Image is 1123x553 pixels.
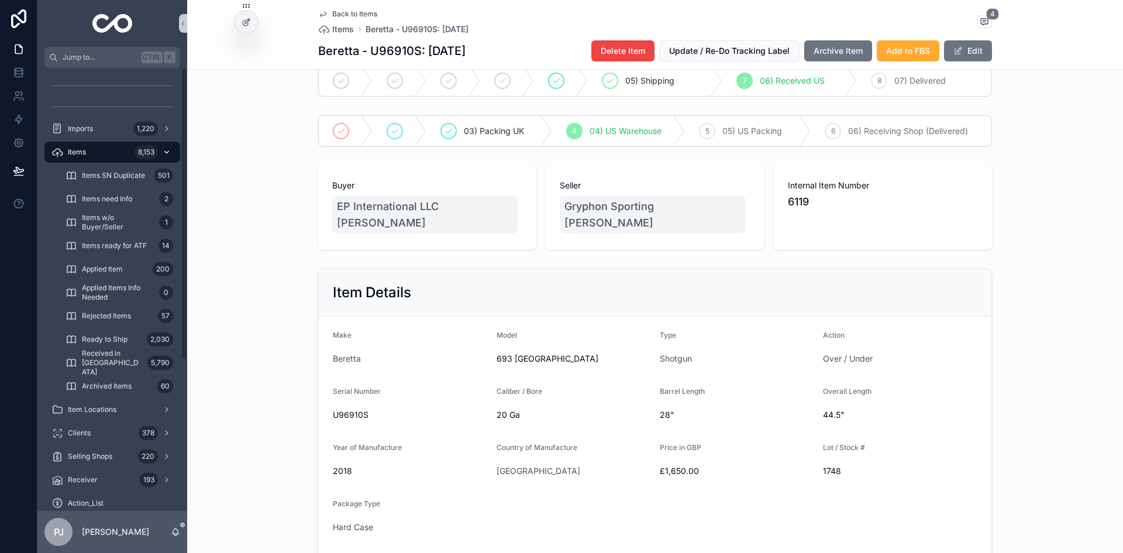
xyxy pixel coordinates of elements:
span: Items w/o Buyer/Seller [82,213,154,232]
span: Jump to... [63,53,137,62]
span: Serial Number [333,387,381,396]
a: Clients378 [44,423,180,444]
span: Selling Shops [68,452,112,461]
a: Imports1,220 [44,118,180,139]
span: 07) Delivered [894,75,946,87]
div: 57 [158,309,173,323]
div: 193 [140,473,158,487]
span: 44.5" [823,409,977,421]
div: 378 [139,426,158,440]
a: Items [318,23,354,35]
a: Selling Shops220 [44,446,180,467]
button: 4 [977,15,992,30]
div: 5,790 [147,356,173,370]
span: Model [497,331,517,339]
span: Clients [68,428,91,438]
div: 60 [157,379,173,393]
img: App logo [92,14,133,33]
span: Internal Item Number [788,180,978,191]
span: Imports [68,124,93,133]
span: 03) Packing UK [464,125,524,137]
div: 501 [154,169,173,183]
span: 28" [660,409,814,421]
span: Overall Length [823,387,871,396]
span: 7 [743,76,747,85]
span: Lot / Stock # [823,443,865,452]
span: Items [68,147,86,157]
span: 05) US Packing [722,125,782,137]
span: K [165,53,174,62]
a: Applied Items Info Needed0 [58,282,180,303]
span: Type [660,331,676,339]
span: Items [332,23,354,35]
h1: Beretta - U96910S: [DATE] [318,43,466,59]
div: 220 [138,449,158,463]
a: [GEOGRAPHIC_DATA] [497,465,580,477]
span: Applied Item [82,265,123,274]
span: 20 Ga [497,409,651,421]
a: Items SN Duplicate501 [58,165,180,186]
a: Items ready for ATF14 [58,235,180,256]
a: Beretta [333,353,361,365]
span: Over / Under [823,353,873,365]
span: PJ [54,525,64,539]
span: Beretta - U96910S: [DATE] [366,23,469,35]
div: 2,030 [147,332,173,346]
span: Year of Manufacture [333,443,402,452]
p: [PERSON_NAME] [82,526,149,538]
span: Items ready for ATF [82,241,147,250]
span: Package Type [333,499,380,508]
span: 06) Receiving Shop (Delivered) [848,125,968,137]
span: £1,650.00 [660,465,814,477]
span: 5 [705,126,709,136]
span: Back to Items [332,9,377,19]
span: 693 [GEOGRAPHIC_DATA] [497,353,651,365]
div: scrollable content [37,68,187,511]
div: 14 [159,239,173,253]
a: Items8,153 [44,142,180,163]
span: Ctrl [142,51,163,63]
span: Items SN Duplicate [82,171,145,180]
button: Edit [944,40,992,61]
div: 200 [153,262,173,276]
span: 05) Shipping [625,75,674,87]
a: Ready to Ship2,030 [58,329,180,350]
span: 04) US Warehouse [590,125,662,137]
span: Delete Item [601,45,645,57]
span: 6119 [788,194,978,210]
a: Item Locations [44,399,180,420]
div: 8,153 [135,145,158,159]
div: 0 [159,286,173,300]
a: Receiver193 [44,469,180,490]
button: Archive Item [804,40,872,61]
button: Jump to...CtrlK [44,47,180,68]
span: Items need Info [82,194,132,204]
span: U96910S [333,409,487,421]
a: Items w/o Buyer/Seller1 [58,212,180,233]
a: Hard Case [333,521,373,533]
span: 1748 [823,465,977,477]
span: Applied Items Info Needed [82,283,154,302]
span: Receiver [68,475,98,485]
a: Items need Info2 [58,188,180,209]
span: Archive Item [814,45,863,57]
button: Add to FBS [877,40,939,61]
a: Rejected Items57 [58,305,180,327]
span: 06) Received US [760,75,825,87]
div: 1,220 [133,122,158,136]
span: Buyer [332,180,522,191]
a: Archived Items60 [58,376,180,397]
span: Add to FBS [886,45,930,57]
span: Country of Manufacture [497,443,577,452]
a: EP International LLC [PERSON_NAME] [332,196,518,233]
a: Shotgun [660,353,692,365]
span: Barrel Length [660,387,705,396]
span: Action [823,331,845,339]
a: Received in [GEOGRAPHIC_DATA]5,790 [58,352,180,373]
a: Action_List [44,493,180,514]
button: Delete Item [591,40,654,61]
a: Back to Items [318,9,377,19]
span: Gryphon Sporting [PERSON_NAME] [564,198,740,231]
